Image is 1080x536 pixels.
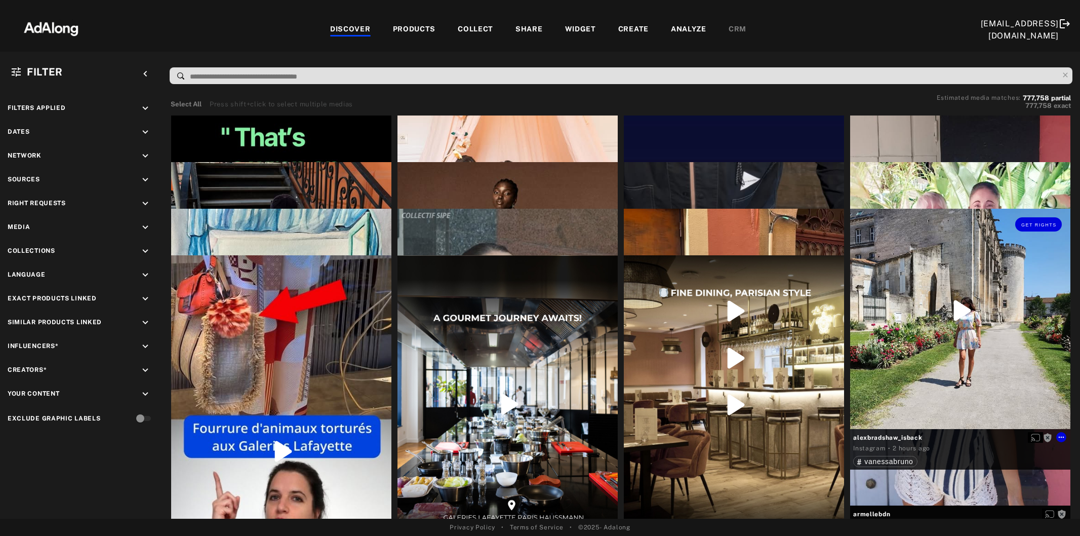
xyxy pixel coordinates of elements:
i: keyboard_arrow_down [140,174,151,185]
span: • [570,523,572,532]
button: Get rights [1015,217,1062,232]
span: © 2025 - Adalong [578,523,630,532]
button: 777,758partial [1023,96,1071,101]
span: Network [8,152,42,159]
div: PRODUCTS [393,24,436,36]
span: Similar Products Linked [8,319,102,326]
i: keyboard_arrow_down [140,150,151,162]
span: Exact Products Linked [8,295,97,302]
i: keyboard_arrow_down [140,270,151,281]
button: 777,758exact [937,101,1071,111]
div: CRM [729,24,746,36]
i: keyboard_arrow_down [140,103,151,114]
span: • [501,523,504,532]
span: Right Requests [8,200,66,207]
div: Press shift+click to select multiple medias [210,99,353,109]
div: COLLECT [458,24,493,36]
i: keyboard_arrow_down [140,293,151,304]
i: keyboard_arrow_down [140,222,151,233]
span: Collections [8,247,55,254]
div: WIDGET [565,24,596,36]
span: Rights not requested [1057,510,1066,517]
button: Select All [171,99,202,109]
span: Language [8,271,46,278]
span: Dates [8,128,30,135]
i: keyboard_arrow_down [140,365,151,376]
div: Exclude Graphic Labels [8,414,100,423]
div: SHARE [515,24,543,36]
div: CREATE [618,24,649,36]
span: 777,758 [1023,94,1049,102]
div: DISCOVER [330,24,371,36]
span: Filters applied [8,104,66,111]
span: Creators* [8,366,47,373]
button: Enable diffusion on this media [1042,509,1057,519]
span: 777,758 [1025,102,1052,109]
i: keyboard_arrow_down [140,246,151,257]
i: keyboard_arrow_left [140,68,151,80]
i: keyboard_arrow_down [140,389,151,400]
img: 63233d7d88ed69de3c212112c67096b6.png [7,13,96,43]
span: Sources [8,176,40,183]
span: Estimated media matches: [937,94,1021,101]
i: keyboard_arrow_down [140,341,151,352]
span: Your Content [8,390,59,397]
a: Terms of Service [510,523,564,532]
span: Filter [27,66,63,78]
span: Get rights [1021,222,1057,227]
span: Media [8,223,30,231]
i: keyboard_arrow_down [140,127,151,138]
i: keyboard_arrow_down [140,317,151,328]
i: keyboard_arrow_down [140,198,151,209]
div: [EMAIL_ADDRESS][DOMAIN_NAME] [981,18,1059,42]
span: armellebdn [853,510,1067,519]
span: Influencers* [8,342,58,350]
div: ANALYZE [671,24,706,36]
a: Privacy Policy [450,523,495,532]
